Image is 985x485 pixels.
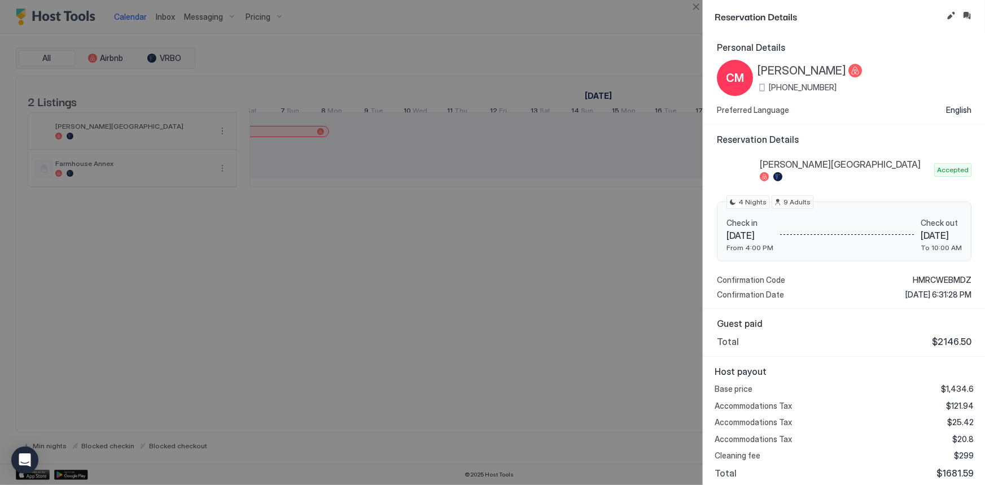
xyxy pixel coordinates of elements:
span: [DATE] [726,230,773,241]
span: 4 Nights [738,197,767,207]
div: Open Intercom Messenger [11,447,38,474]
span: Total [715,467,737,479]
button: Edit reservation [944,9,958,23]
span: 9 Adults [783,197,811,207]
span: [DATE] [921,230,962,241]
span: $25.42 [947,417,974,427]
span: Accommodations Tax [715,401,792,411]
span: English [946,105,971,115]
span: Total [717,336,739,347]
span: Guest paid [717,318,971,329]
span: Accepted [937,165,969,175]
span: [PHONE_NUMBER] [769,82,837,93]
span: [PERSON_NAME][GEOGRAPHIC_DATA] [760,159,930,170]
span: Check out [921,218,962,228]
span: Preferred Language [717,105,789,115]
span: From 4:00 PM [726,243,773,252]
span: Base price [715,384,752,394]
span: Cleaning fee [715,451,760,461]
span: Check in [726,218,773,228]
span: Accommodations Tax [715,434,792,444]
span: Host payout [715,366,974,377]
span: $299 [954,451,974,461]
div: listing image [717,152,753,188]
button: Inbox [960,9,974,23]
span: Accommodations Tax [715,417,792,427]
span: [PERSON_NAME] [758,64,846,78]
span: $121.94 [946,401,974,411]
span: [DATE] 6:31:28 PM [905,290,971,300]
span: Confirmation Date [717,290,784,300]
span: $2146.50 [932,336,971,347]
span: $20.8 [952,434,974,444]
span: Personal Details [717,42,971,53]
span: $1681.59 [936,467,974,479]
span: Reservation Details [717,134,971,145]
span: To 10:00 AM [921,243,962,252]
span: CM [726,69,744,86]
span: $1,434.6 [941,384,974,394]
span: Confirmation Code [717,275,785,285]
span: Reservation Details [715,9,942,23]
span: HMRCWEBMDZ [913,275,971,285]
